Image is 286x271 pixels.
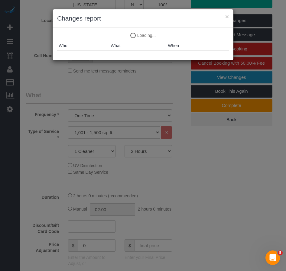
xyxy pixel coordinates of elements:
[265,250,280,265] iframe: Intercom live chat
[109,41,166,50] th: What
[278,250,283,255] span: 5
[57,32,229,38] p: Loading...
[225,13,229,20] button: ×
[57,41,109,50] th: Who
[166,41,229,50] th: When
[53,9,233,60] sui-modal: Changes report
[57,14,229,23] h3: Changes report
